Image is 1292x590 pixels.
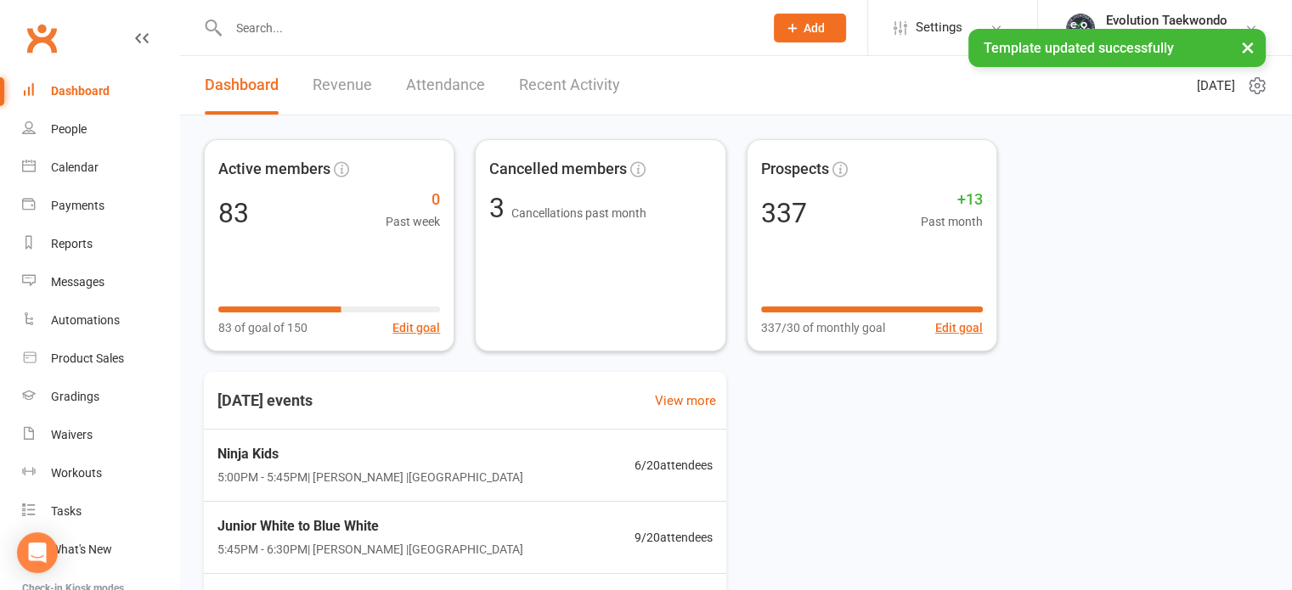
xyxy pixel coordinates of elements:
div: Messages [51,275,104,289]
span: Ninja Kids [217,443,523,465]
span: 83 of goal of 150 [218,318,307,337]
a: Gradings [22,378,179,416]
div: Product Sales [51,351,124,365]
a: Messages [22,263,179,301]
h3: [DATE] events [204,385,326,416]
img: thumb_image1716958358.png [1064,11,1097,45]
span: 0 [386,188,440,212]
span: 5:45PM - 6:30PM | [PERSON_NAME] | [GEOGRAPHIC_DATA] [217,540,523,559]
button: Add [774,14,846,42]
a: Product Sales [22,340,179,378]
span: Cancellations past month [511,206,646,220]
div: Reports [51,237,93,250]
div: Payments [51,199,104,212]
span: Prospects [761,157,829,182]
span: Add [804,21,825,35]
a: Payments [22,187,179,225]
a: Dashboard [205,56,279,115]
span: 6 / 20 attendees [635,456,713,475]
div: Dashboard [51,84,110,98]
a: Attendance [406,56,485,115]
span: Past week [386,212,440,231]
a: Tasks [22,492,179,531]
a: Recent Activity [519,56,620,115]
span: 3 [489,192,511,224]
input: Search... [223,16,752,40]
span: Cancelled members [489,157,627,182]
a: Clubworx [20,17,63,59]
a: Workouts [22,454,179,492]
div: Automations [51,313,120,327]
a: Calendar [22,149,179,187]
a: People [22,110,179,149]
div: 83 [218,199,249,227]
a: Reports [22,225,179,263]
div: Gradings [51,390,99,403]
a: Automations [22,301,179,340]
a: View more [655,391,716,411]
span: Junior White to Blue White [217,515,523,537]
div: Tasks [51,504,82,518]
button: Edit goal [392,318,440,337]
div: Workouts [51,466,102,480]
div: Open Intercom Messenger [17,532,58,573]
a: Revenue [313,56,372,115]
div: Calendar [51,160,99,174]
div: 337 [761,199,807,227]
button: × [1233,29,1263,65]
span: Settings [916,8,962,47]
span: [DATE] [1197,76,1235,96]
div: Evolution Taekwondo [1106,13,1227,28]
span: Past month [921,212,983,231]
span: 9 / 20 attendees [635,528,713,547]
div: People [51,122,87,136]
button: Edit goal [935,318,983,337]
div: Evolution Taekwondo [1106,28,1227,43]
span: 5:00PM - 5:45PM | [PERSON_NAME] | [GEOGRAPHIC_DATA] [217,468,523,486]
span: +13 [921,188,983,212]
a: Dashboard [22,72,179,110]
span: 337/30 of monthly goal [761,318,885,337]
div: What's New [51,542,112,556]
div: Waivers [51,428,93,441]
span: Active members [218,157,330,182]
div: Template updated successfully [968,29,1266,67]
a: Waivers [22,416,179,454]
a: What's New [22,531,179,569]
